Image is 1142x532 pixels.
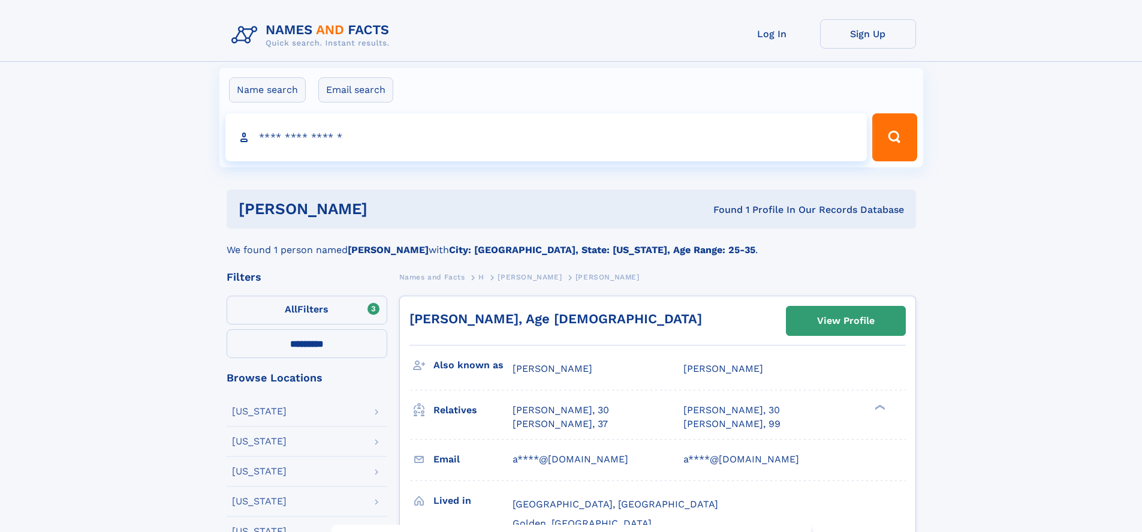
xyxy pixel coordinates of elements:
[498,273,562,281] span: [PERSON_NAME]
[513,363,592,374] span: [PERSON_NAME]
[227,296,387,324] label: Filters
[449,244,755,256] b: City: [GEOGRAPHIC_DATA], State: [US_STATE], Age Range: 25-35
[229,77,306,103] label: Name search
[227,372,387,383] div: Browse Locations
[232,467,287,476] div: [US_STATE]
[513,498,718,510] span: [GEOGRAPHIC_DATA], [GEOGRAPHIC_DATA]
[478,273,484,281] span: H
[478,269,484,284] a: H
[820,19,916,49] a: Sign Up
[817,307,875,335] div: View Profile
[433,491,513,511] h3: Lived in
[227,272,387,282] div: Filters
[872,113,917,161] button: Search Button
[787,306,905,335] a: View Profile
[318,77,393,103] label: Email search
[433,355,513,375] h3: Also known as
[575,273,640,281] span: [PERSON_NAME]
[232,437,287,446] div: [US_STATE]
[540,203,904,217] div: Found 1 Profile In Our Records Database
[409,311,702,326] a: [PERSON_NAME], Age [DEMOGRAPHIC_DATA]
[232,407,287,416] div: [US_STATE]
[433,400,513,420] h3: Relatives
[683,417,781,431] a: [PERSON_NAME], 99
[498,269,562,284] a: [PERSON_NAME]
[227,19,399,52] img: Logo Names and Facts
[225,113,867,161] input: search input
[227,229,916,257] div: We found 1 person named with .
[285,303,297,315] span: All
[872,404,886,411] div: ❯
[232,497,287,506] div: [US_STATE]
[724,19,820,49] a: Log In
[513,417,608,431] a: [PERSON_NAME], 37
[513,518,652,529] span: Golden, [GEOGRAPHIC_DATA]
[399,269,465,284] a: Names and Facts
[348,244,429,256] b: [PERSON_NAME]
[433,449,513,470] h3: Email
[683,404,780,417] a: [PERSON_NAME], 30
[239,202,541,217] h1: [PERSON_NAME]
[513,404,609,417] a: [PERSON_NAME], 30
[683,363,763,374] span: [PERSON_NAME]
